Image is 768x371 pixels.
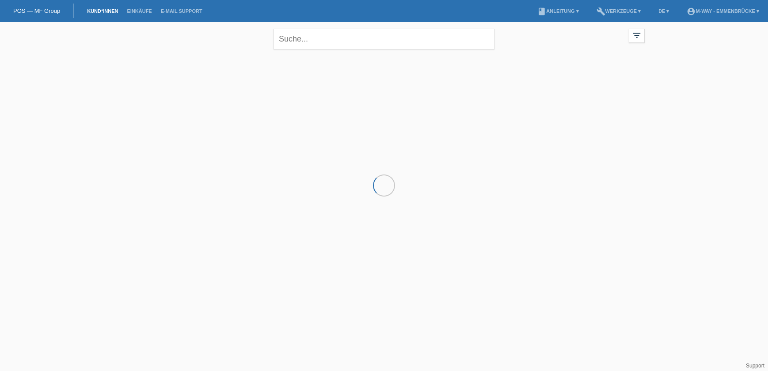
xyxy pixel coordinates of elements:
[533,8,583,14] a: bookAnleitung ▾
[83,8,122,14] a: Kund*innen
[537,7,546,16] i: book
[597,7,605,16] i: build
[13,8,60,14] a: POS — MF Group
[746,363,764,369] a: Support
[682,8,764,14] a: account_circlem-way - Emmenbrücke ▾
[592,8,646,14] a: buildWerkzeuge ▾
[274,29,494,49] input: Suche...
[654,8,673,14] a: DE ▾
[632,30,642,40] i: filter_list
[122,8,156,14] a: Einkäufe
[687,7,696,16] i: account_circle
[156,8,207,14] a: E-Mail Support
